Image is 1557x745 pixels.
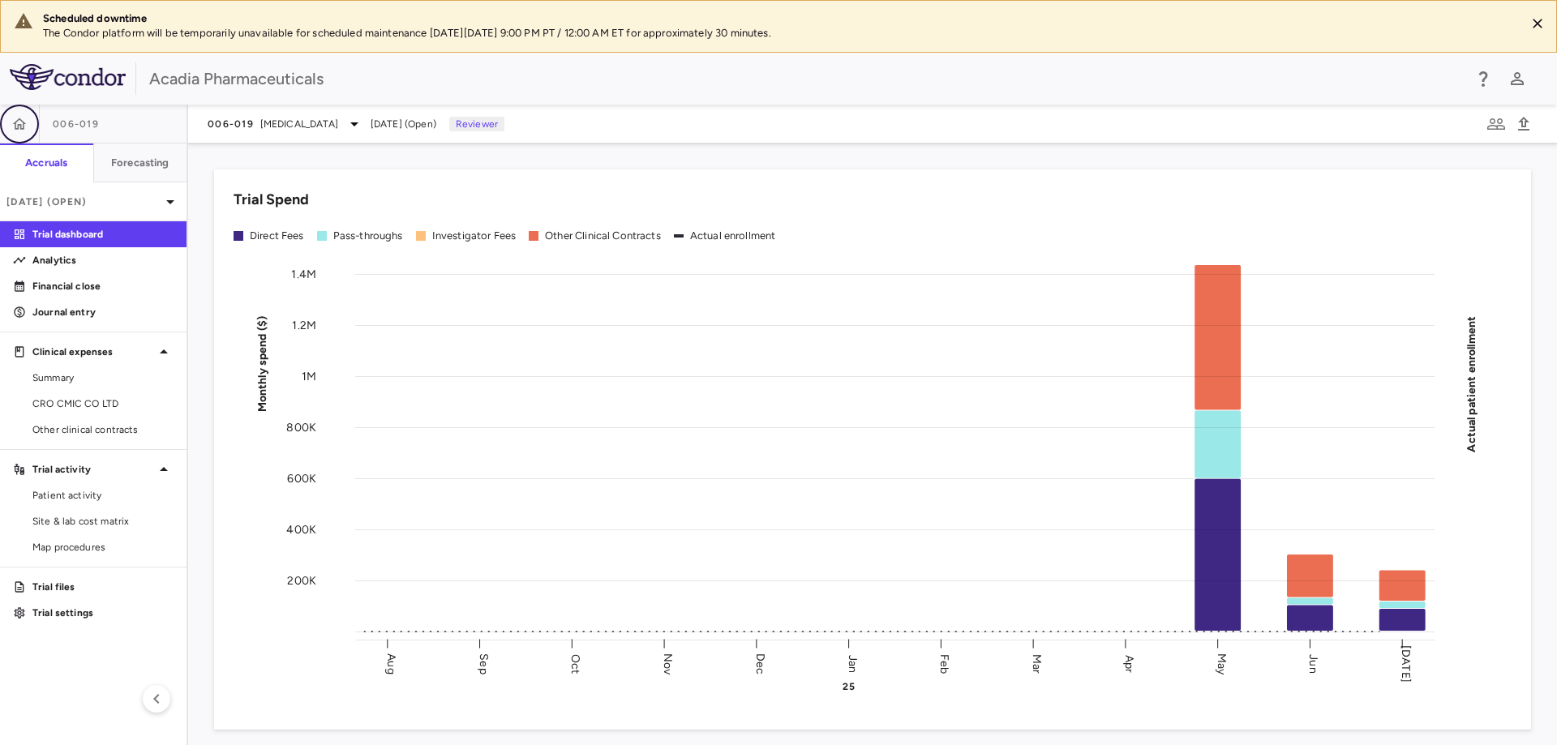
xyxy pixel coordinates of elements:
[32,253,174,268] p: Analytics
[1030,653,1044,673] text: Mar
[432,229,517,243] div: Investigator Fees
[690,229,776,243] div: Actual enrollment
[287,574,316,588] tspan: 200K
[545,229,661,243] div: Other Clinical Contracts
[32,514,174,529] span: Site & lab cost matrix
[32,370,174,385] span: Summary
[1306,654,1320,673] text: Jun
[1215,653,1229,674] text: May
[43,11,1512,26] div: Scheduled downtime
[32,305,174,319] p: Journal entry
[661,653,675,674] text: Nov
[43,26,1512,41] p: The Condor platform will be temporarily unavailable for scheduled maintenance [DATE][DATE] 9:00 P...
[32,279,174,293] p: Financial close
[32,540,174,554] span: Map procedures
[32,580,174,594] p: Trial files
[234,189,309,211] h6: Trial Spend
[302,370,316,383] tspan: 1M
[843,681,854,692] text: 25
[255,315,269,412] tspan: Monthly spend ($)
[333,229,403,243] div: Pass-throughs
[25,156,67,170] h6: Accruals
[384,653,398,674] text: Aug
[32,396,174,411] span: CRO CMIC CO LTD
[291,268,316,281] tspan: 1.4M
[1525,11,1550,36] button: Close
[568,653,582,673] text: Oct
[10,64,126,90] img: logo-full-SnFGN8VE.png
[32,227,174,242] p: Trial dashboard
[260,117,338,131] span: [MEDICAL_DATA]
[32,606,174,620] p: Trial settings
[32,462,154,477] p: Trial activity
[32,345,154,359] p: Clinical expenses
[1399,645,1413,683] text: [DATE]
[32,488,174,503] span: Patient activity
[1465,315,1478,452] tspan: Actual patient enrollment
[937,653,951,673] text: Feb
[371,117,436,131] span: [DATE] (Open)
[53,118,99,131] span: 006-019
[449,117,504,131] p: Reviewer
[286,421,316,435] tspan: 800K
[286,523,316,537] tspan: 400K
[477,653,491,674] text: Sep
[1122,654,1136,672] text: Apr
[753,653,767,674] text: Dec
[287,472,316,486] tspan: 600K
[111,156,169,170] h6: Forecasting
[846,654,860,672] text: Jan
[292,319,316,332] tspan: 1.2M
[6,195,161,209] p: [DATE] (Open)
[149,66,1463,91] div: Acadia Pharmaceuticals
[208,118,254,131] span: 006-019
[32,422,174,437] span: Other clinical contracts
[250,229,304,243] div: Direct Fees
